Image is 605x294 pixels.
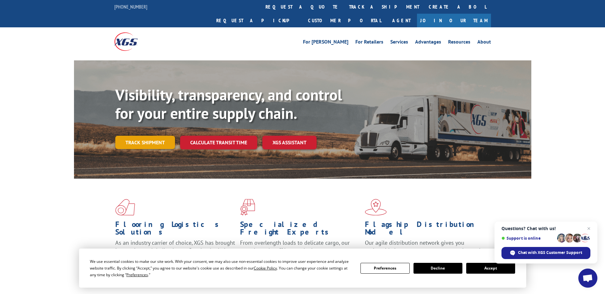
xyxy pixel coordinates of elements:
a: Customer Portal [303,14,386,27]
span: Questions? Chat with us! [501,226,590,231]
a: About [477,39,491,46]
h1: Flooring Logistics Solutions [115,221,235,239]
a: Request a pickup [212,14,303,27]
button: Decline [413,263,462,274]
h1: Flagship Distribution Model [365,221,485,239]
a: Resources [448,39,470,46]
div: Cookie Consent Prompt [79,249,526,288]
a: [PHONE_NUMBER] [114,3,147,10]
a: Join Our Team [417,14,491,27]
div: We use essential cookies to make our site work. With your consent, we may also use non-essential ... [90,258,353,278]
a: XGS ASSISTANT [262,136,317,149]
a: Track shipment [115,136,175,149]
div: Chat with XGS Customer Support [501,247,590,259]
button: Preferences [360,263,409,274]
p: From overlength loads to delicate cargo, our experienced staff knows the best way to move your fr... [240,239,360,267]
span: Cookie Policy [254,265,277,271]
img: xgs-icon-focused-on-flooring-red [240,199,255,215]
a: Agent [386,14,417,27]
a: Advantages [415,39,441,46]
span: Support is online [501,236,555,241]
span: Preferences [126,272,148,277]
div: Open chat [578,269,597,288]
a: Services [390,39,408,46]
a: Calculate transit time [180,136,257,149]
img: xgs-icon-flagship-distribution-model-red [365,199,387,215]
a: For [PERSON_NAME] [303,39,348,46]
a: For Retailers [355,39,383,46]
span: Close chat [585,225,593,232]
span: As an industry carrier of choice, XGS has brought innovation and dedication to flooring logistics... [115,239,235,262]
h1: Specialized Freight Experts [240,221,360,239]
b: Visibility, transparency, and control for your entire supply chain. [115,85,342,123]
button: Accept [466,263,515,274]
span: Our agile distribution network gives you nationwide inventory management on demand. [365,239,482,254]
span: Chat with XGS Customer Support [518,250,582,256]
img: xgs-icon-total-supply-chain-intelligence-red [115,199,135,215]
